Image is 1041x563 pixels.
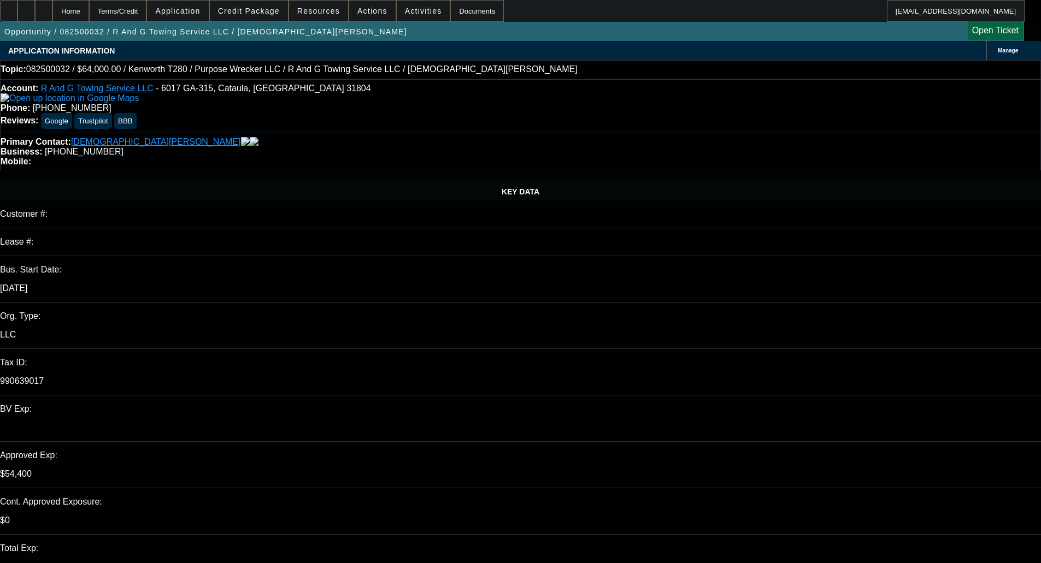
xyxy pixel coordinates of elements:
strong: Reviews: [1,116,38,125]
a: View Google Maps [1,93,139,103]
button: Resources [289,1,348,21]
strong: Business: [1,147,42,156]
span: Opportunity / 082500032 / R And G Towing Service LLC / [DEMOGRAPHIC_DATA][PERSON_NAME] [4,27,407,36]
a: Open Ticket [968,21,1023,40]
span: Manage [998,48,1018,54]
span: Credit Package [218,7,280,15]
button: Actions [349,1,396,21]
a: [DEMOGRAPHIC_DATA][PERSON_NAME] [71,137,241,147]
strong: Mobile: [1,157,31,166]
span: 082500032 / $64,000.00 / Kenworth T280 / Purpose Wrecker LLC / R And G Towing Service LLC / [DEMO... [26,64,578,74]
span: [PHONE_NUMBER] [45,147,123,156]
a: R And G Towing Service LLC [41,84,154,93]
strong: Topic: [1,64,26,74]
span: - 6017 GA-315, Cataula, [GEOGRAPHIC_DATA] 31804 [156,84,370,93]
button: Trustpilot [74,113,111,129]
button: BBB [114,113,137,129]
strong: Phone: [1,103,30,112]
img: Open up location in Google Maps [1,93,139,103]
span: KEY DATA [502,187,539,196]
button: Credit Package [210,1,288,21]
button: Application [147,1,208,21]
span: APPLICATION INFORMATION [8,46,115,55]
img: linkedin-icon.png [250,137,258,147]
button: Activities [397,1,450,21]
span: Resources [297,7,340,15]
strong: Account: [1,84,38,93]
img: facebook-icon.png [241,137,250,147]
span: Actions [357,7,387,15]
span: Activities [405,7,442,15]
button: Google [41,113,72,129]
strong: Primary Contact: [1,137,71,147]
span: Application [155,7,200,15]
span: [PHONE_NUMBER] [33,103,111,112]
